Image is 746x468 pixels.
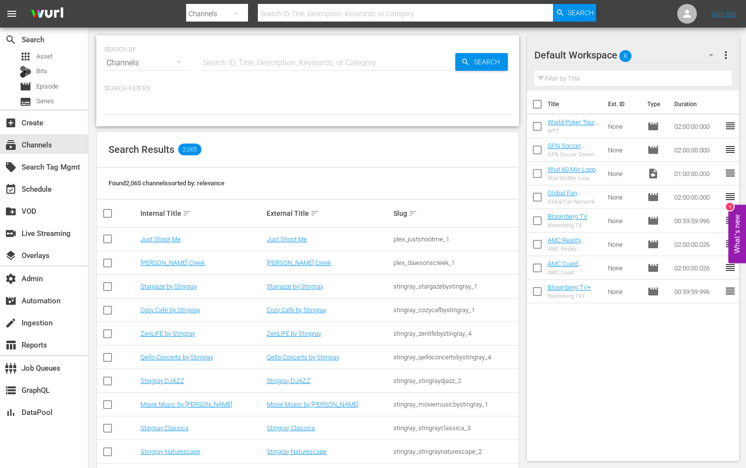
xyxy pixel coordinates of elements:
span: Create [5,117,17,129]
span: Series [20,96,31,108]
td: 00:59:59.996 [670,209,724,233]
span: reorder [724,167,736,179]
a: Qello Concerts by Stingray [140,353,213,361]
div: Internal Title [140,207,264,219]
button: Search [553,4,596,22]
td: 02:00:00.026 [670,233,724,256]
div: stingray_stargazebystingray_1 [393,283,517,290]
div: stingray_qelloconcertsbystingray_4 [393,353,517,361]
p: Search Filters: [104,85,511,93]
a: [PERSON_NAME] Creek [140,259,205,266]
td: 02:00:00.026 [670,256,724,280]
div: Channels [104,49,191,77]
span: Episode [647,120,659,132]
span: Search [568,4,594,22]
td: None [604,162,643,185]
a: Cozy Café by Stingray [267,306,326,314]
a: Cozy Café by Stingray [140,306,200,314]
span: Episode [647,286,659,297]
span: reorder [724,285,736,297]
div: Slug [393,207,517,219]
div: Global Fan Network [548,199,601,205]
div: Bloomberg TV+ [548,293,591,299]
span: GraphQL [5,384,17,396]
span: Schedule [5,183,17,195]
a: Stingray Classica [267,424,315,432]
span: Asset [20,51,31,62]
span: Episode [647,191,659,203]
span: reorder [724,214,736,226]
a: Stingray Naturescape [140,448,200,455]
a: Bloomberg TV+ [548,284,591,291]
a: Just Shoot Me [267,235,307,243]
td: None [604,256,643,280]
a: Qello Concerts by Stingray [267,353,339,361]
a: ZenLIFE by Stingray [140,330,195,337]
div: stingray_moviemusicbystingray_1 [393,401,517,408]
span: Admin [5,273,17,285]
div: Wurl 60 Min Loop [548,175,596,181]
span: Search Results [109,144,174,155]
span: Automation [5,295,17,307]
span: Episode [647,144,659,156]
span: Ingestion [5,317,17,329]
span: DataPool [5,407,17,418]
span: reorder [724,120,736,132]
span: Overlays [5,250,17,262]
span: Channels [5,139,17,151]
span: Episode [20,81,31,92]
a: Movie Music by [PERSON_NAME] [267,401,359,408]
button: Search [455,53,508,71]
span: reorder [724,238,736,250]
a: Sign Out [711,10,737,18]
div: Bits [20,66,31,78]
span: Search [5,34,17,46]
td: None [604,233,643,256]
td: 02:00:00.000 [670,185,724,209]
span: Asset [36,52,53,61]
span: 2,065 [178,144,201,155]
span: Episode [647,215,659,227]
div: WPT [548,128,601,134]
th: Duration [668,90,727,118]
span: Live Streaming [5,228,17,239]
span: sort [183,209,192,218]
div: stingray_cozycafbystingray_1 [393,306,517,314]
div: External Title [267,207,390,219]
div: plex_dawsonscreek_1 [393,259,517,266]
div: stingray_zenlifebystingray_4 [393,330,517,337]
td: 01:00:00.000 [670,162,724,185]
div: AMC Cupid [548,269,601,276]
td: None [604,280,643,303]
td: None [604,138,643,162]
span: Search Tag Mgmt [5,161,17,173]
span: Reports [5,339,17,351]
div: Bloomberg TV [548,222,587,229]
span: 8 [619,46,632,66]
td: 00:59:59.996 [670,280,724,303]
a: Just Shoot Me [140,235,181,243]
img: ans4CAIJ8jUAAAAAAAAAAAAAAAAAAAAAAAAgQb4GAAAAAAAAAAAAAAAAAAAAAAAAJMjXAAAAAAAAAAAAAAAAAAAAAAAAgAT5G... [24,2,71,26]
a: [PERSON_NAME] Creek [267,259,331,266]
a: Stingray DJAZZ [140,377,184,384]
span: reorder [724,191,736,203]
td: None [604,185,643,209]
span: reorder [724,262,736,273]
span: Series [36,96,54,106]
a: Stargaze by Stingray [140,283,197,290]
td: 02:00:00.000 [670,115,724,138]
span: VOD [5,205,17,217]
span: Video [647,168,659,179]
td: None [604,209,643,233]
a: Movie Music by [PERSON_NAME] [140,401,232,408]
a: AMC Cupid (Generic EPG) [548,260,586,275]
a: Stingray DJAZZ [267,377,310,384]
span: Search [470,53,508,71]
a: World Poker Tour Generic EPG [548,118,599,133]
div: stingray_stingraynaturescape_2 [393,448,517,455]
a: Stargaze by Stingray [267,283,323,290]
span: sort [409,209,417,218]
span: Found 2,065 channels sorted by: relevance [109,179,224,187]
span: Bits [36,66,47,76]
a: Stingray Classica [140,424,189,432]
